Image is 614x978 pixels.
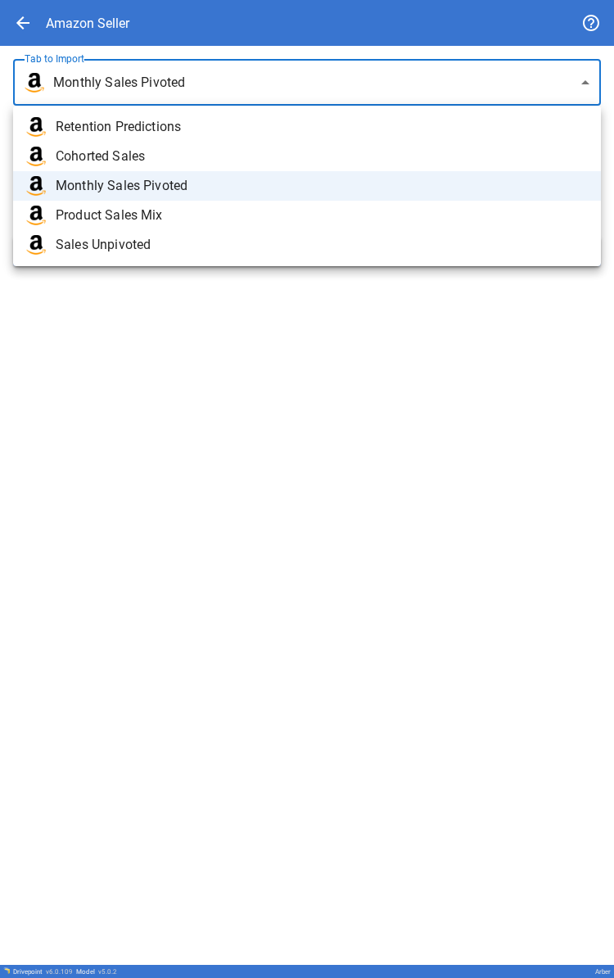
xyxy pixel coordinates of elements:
[56,176,588,196] span: Monthly Sales Pivoted
[56,117,588,137] span: Retention Predictions
[26,176,46,196] img: brand icon not found
[26,235,46,255] img: brand icon not found
[26,117,46,137] img: brand icon not found
[26,147,46,166] img: brand icon not found
[56,206,588,225] span: Product Sales Mix
[26,206,46,225] img: brand icon not found
[56,147,588,166] span: Cohorted Sales
[56,235,588,255] span: Sales Unpivoted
